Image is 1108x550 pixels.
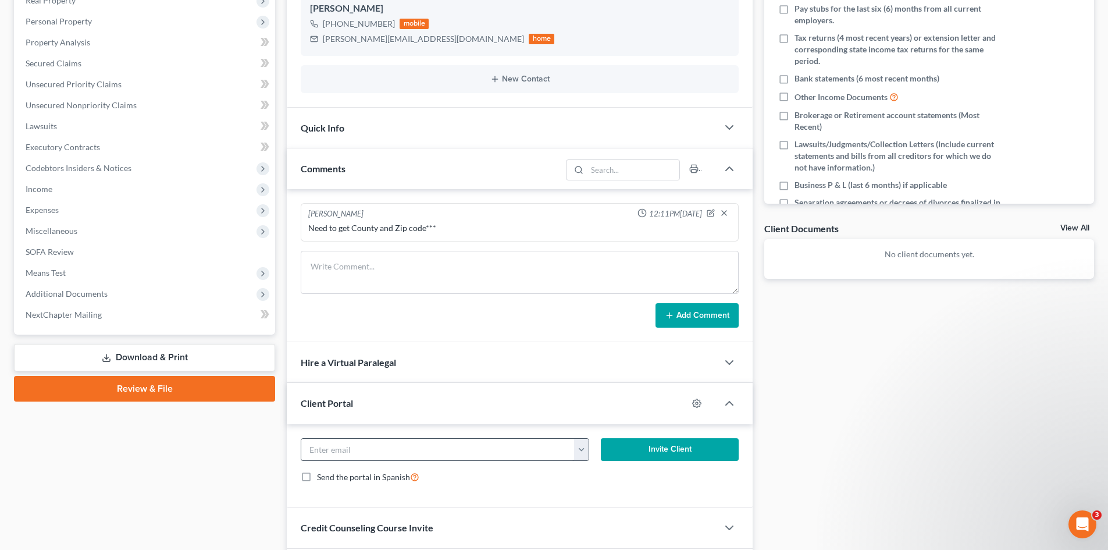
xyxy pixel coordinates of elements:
[26,142,100,152] span: Executory Contracts
[795,139,1002,173] span: Lawsuits/Judgments/Collection Letters (Include current statements and bills from all creditors fo...
[26,310,102,320] span: NextChapter Mailing
[16,116,275,137] a: Lawsuits
[26,100,137,110] span: Unsecured Nonpriority Claims
[529,34,554,44] div: home
[587,160,680,180] input: Search...
[795,3,1002,26] span: Pay stubs for the last six (6) months from all current employers.
[795,109,1002,133] span: Brokerage or Retirement account statements (Most Recent)
[655,303,739,328] button: Add Comment
[16,32,275,53] a: Property Analysis
[323,18,395,30] div: [PHONE_NUMBER]
[301,522,433,533] span: Credit Counseling Course Invite
[26,163,131,173] span: Codebtors Insiders & Notices
[764,222,839,235] div: Client Documents
[308,208,364,220] div: [PERSON_NAME]
[1060,224,1089,232] a: View All
[26,268,66,278] span: Means Test
[16,53,275,74] a: Secured Claims
[795,91,888,103] span: Other Income Documents
[795,179,947,191] span: Business P & L (last 6 months) if applicable
[16,304,275,325] a: NextChapter Mailing
[308,222,731,234] div: Need to get County and Zip code***
[26,247,74,257] span: SOFA Review
[323,33,524,45] div: [PERSON_NAME][EMAIL_ADDRESS][DOMAIN_NAME]
[301,439,575,461] input: Enter email
[26,79,122,89] span: Unsecured Priority Claims
[301,163,345,174] span: Comments
[26,121,57,131] span: Lawsuits
[301,398,353,409] span: Client Portal
[14,344,275,371] a: Download & Print
[649,208,702,219] span: 12:11PM[DATE]
[26,37,90,47] span: Property Analysis
[16,242,275,262] a: SOFA Review
[400,19,429,29] div: mobile
[795,32,1002,67] span: Tax returns (4 most recent years) or extension letter and corresponding state income tax returns ...
[26,226,77,236] span: Miscellaneous
[774,249,1085,260] p: No client documents yet.
[16,95,275,116] a: Unsecured Nonpriority Claims
[795,197,1002,220] span: Separation agreements or decrees of divorces finalized in the past 2 years
[310,74,729,84] button: New Contact
[26,58,81,68] span: Secured Claims
[310,2,729,16] div: [PERSON_NAME]
[26,205,59,215] span: Expenses
[26,184,52,194] span: Income
[26,16,92,26] span: Personal Property
[1092,510,1102,520] span: 3
[301,357,396,368] span: Hire a Virtual Paralegal
[14,376,275,402] a: Review & File
[795,73,939,84] span: Bank statements (6 most recent months)
[601,438,739,462] button: Invite Client
[1068,510,1096,538] iframe: Intercom live chat
[301,122,344,133] span: Quick Info
[16,74,275,95] a: Unsecured Priority Claims
[317,472,410,482] span: Send the portal in Spanish
[16,137,275,158] a: Executory Contracts
[26,289,108,299] span: Additional Documents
